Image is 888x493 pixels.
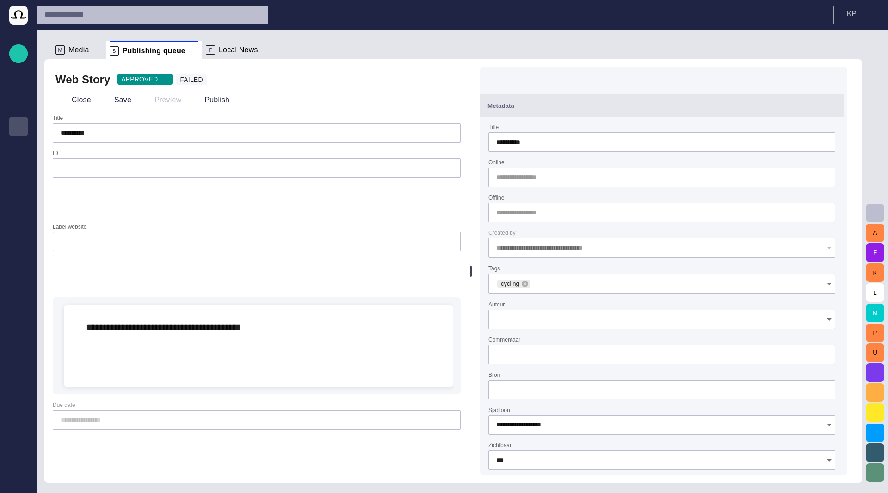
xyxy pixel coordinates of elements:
label: ID [53,150,58,157]
label: Tags [488,264,500,272]
p: Story folders [13,102,24,112]
p: Media-test with filter [13,195,24,204]
button: Open [823,418,836,431]
div: AI Assistant [9,302,28,321]
div: Publishing queue [9,117,28,136]
button: Close [55,92,94,108]
p: Social Media [13,250,24,260]
span: Media [68,45,89,55]
p: K P [847,8,857,19]
div: MMedia [52,41,106,59]
p: [URL][DOMAIN_NAME] [13,287,24,297]
div: Octopus [9,321,28,339]
p: Editorial Admin [13,269,24,278]
span: Octopus [13,325,24,336]
button: A [866,224,884,242]
label: Created by [488,229,516,237]
label: Title [488,124,499,131]
button: Metadata [480,94,844,117]
div: [PERSON_NAME]'s media (playout) [9,210,28,228]
span: [PERSON_NAME]'s media (playout) [13,213,24,225]
div: FLocal News [202,41,275,59]
ul: main menu [9,80,28,339]
label: Commentaar [488,336,520,343]
button: F [866,243,884,262]
div: Media-test with filter [9,191,28,210]
p: [PERSON_NAME]'s media (playout) [13,213,24,223]
p: Publishing queue [13,121,24,130]
span: Publishing queue [13,121,24,132]
button: KP [839,6,882,22]
label: Title [53,114,63,122]
span: Story folders [13,102,24,113]
div: [URL][DOMAIN_NAME] [9,284,28,302]
div: cycling [497,280,530,288]
button: P [866,324,884,342]
button: K [866,263,884,282]
label: Zichtbaar [488,442,512,449]
span: Local News [219,45,258,55]
p: Rundowns [13,84,24,93]
button: U [866,343,884,362]
span: Metadata [487,102,514,109]
span: AI Assistant [13,306,24,317]
span: Media-test with filter [13,195,24,206]
label: Offline [488,194,504,202]
p: Publishing queue KKK [13,139,24,149]
label: Sjabloon [488,406,510,414]
p: Media [13,158,24,167]
button: Save [98,92,135,108]
p: Octopus [13,325,24,334]
label: Bron [488,371,500,379]
span: Publishing queue [123,46,185,56]
button: Open [823,454,836,467]
span: [URL][DOMAIN_NAME] [13,287,24,299]
button: Publish [188,92,233,108]
p: My OctopusX [13,232,24,241]
span: APPROVED [121,75,158,84]
span: Administration [13,176,24,187]
button: APPROVED [117,74,173,85]
span: cycling [497,279,523,288]
label: Online [488,159,505,167]
span: Publishing queue KKK [13,139,24,150]
div: Media [9,154,28,173]
p: AI Assistant [13,306,24,315]
button: Open [823,313,836,326]
label: Label website [53,223,86,231]
span: Rundowns [13,84,24,95]
span: Editorial Admin [13,269,24,280]
p: F [206,45,215,55]
h2: Web Story [55,72,110,87]
p: M [55,45,65,55]
div: SPublishing queue [106,41,202,59]
span: My OctopusX [13,232,24,243]
label: Auteur [488,300,505,308]
p: Administration [13,176,24,186]
button: M [866,304,884,322]
span: Social Media [13,250,24,262]
span: FAILED [180,75,203,84]
button: L [866,283,884,302]
p: S [110,46,119,56]
label: Due date [53,401,75,409]
button: Open [823,277,836,290]
span: Media [13,158,24,169]
img: Octopus News Room [9,6,28,25]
